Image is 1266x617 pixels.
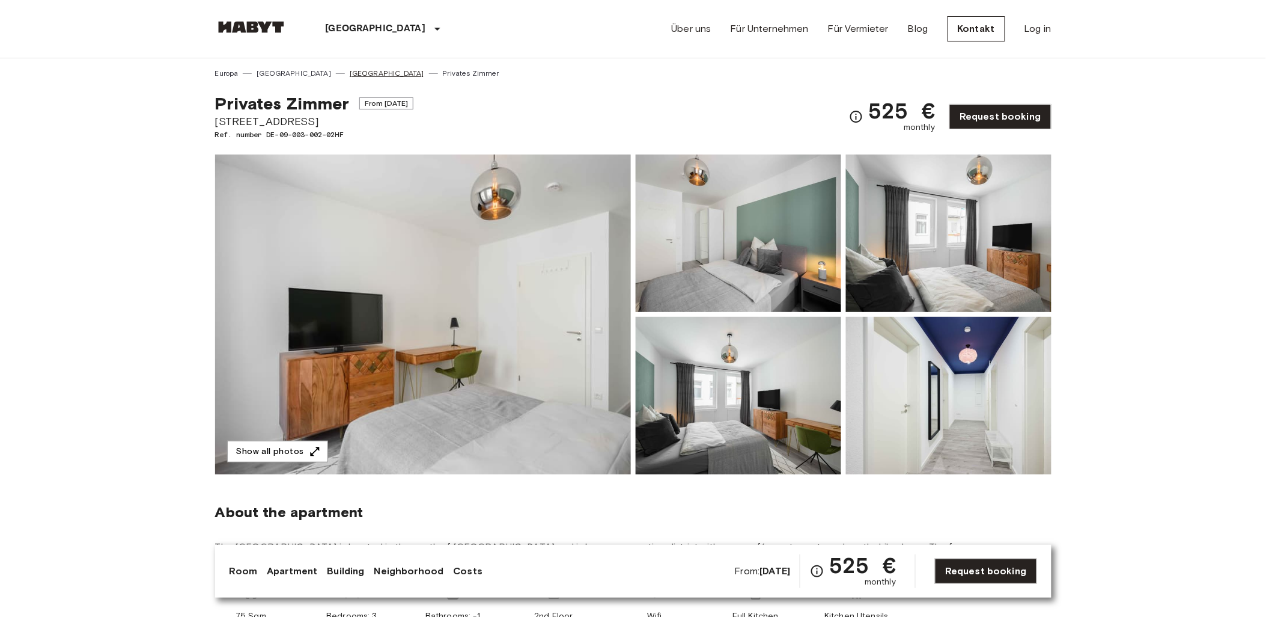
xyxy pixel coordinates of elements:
[731,22,809,36] a: Für Unternehmen
[908,22,928,36] a: Blog
[453,564,482,579] a: Costs
[672,22,711,36] a: Über uns
[257,68,331,79] a: [GEOGRAPHIC_DATA]
[215,93,350,114] span: Privates Zimmer
[636,155,841,312] img: Picture of unit DE-09-003-002-02HF
[215,129,414,140] span: Ref. number DE-09-003-002-02HF
[829,554,896,576] span: 525 €
[904,121,935,134] span: monthly
[868,100,935,121] span: 525 €
[949,104,1051,129] a: Request booking
[327,564,364,579] a: Building
[215,68,239,79] a: Europa
[215,21,287,33] img: Habyt
[215,155,631,474] img: Marketing picture of unit DE-09-003-002-02HF
[443,68,499,79] a: Privates Zimmer
[227,441,328,463] button: Show all photos
[267,564,317,579] a: Apartment
[326,22,426,36] p: [GEOGRAPHIC_DATA]
[760,565,791,577] b: [DATE]
[374,564,444,579] a: Neighborhood
[215,541,1051,567] span: The [GEOGRAPHIC_DATA] is located in the south of [GEOGRAPHIC_DATA] and is known as creative distr...
[935,559,1036,584] a: Request booking
[846,317,1051,474] img: Picture of unit DE-09-003-002-02HF
[846,155,1051,312] img: Picture of unit DE-09-003-002-02HF
[636,317,841,474] img: Picture of unit DE-09-003-002-02HF
[215,503,364,521] span: About the apartment
[865,576,896,588] span: monthly
[359,97,414,109] span: From [DATE]
[1024,22,1051,36] a: Log in
[350,68,424,79] a: [GEOGRAPHIC_DATA]
[230,564,258,579] a: Room
[948,16,1005,41] a: Kontakt
[810,564,824,579] svg: Check cost overview for full price breakdown. Please note that discounts apply to new joiners onl...
[849,109,863,124] svg: Check cost overview for full price breakdown. Please note that discounts apply to new joiners onl...
[735,565,791,578] span: From:
[215,114,414,129] span: [STREET_ADDRESS]
[828,22,889,36] a: Für Vermieter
